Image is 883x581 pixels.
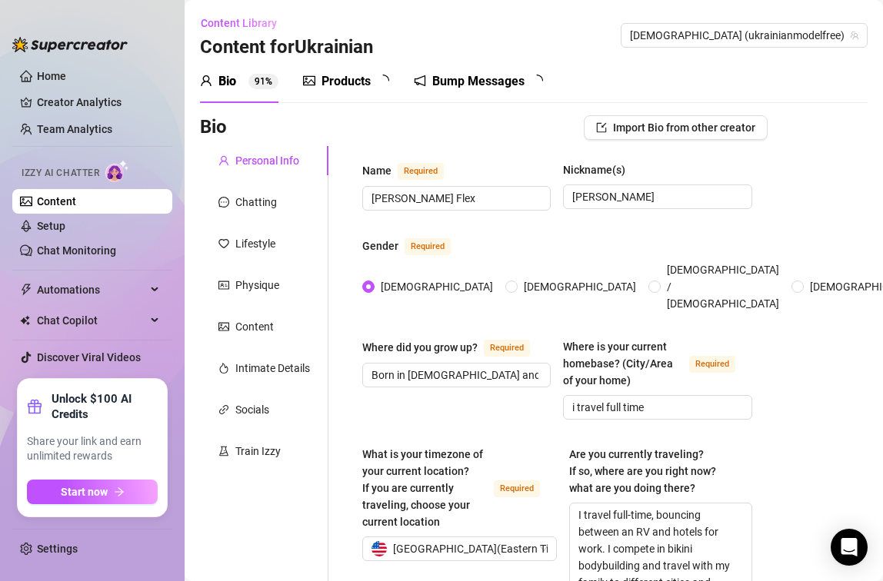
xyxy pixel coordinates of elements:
span: notification [414,75,426,87]
strong: Unlock $100 AI Credits [52,391,158,422]
span: Required [484,340,530,357]
span: fire [218,363,229,373]
a: Chat Monitoring [37,244,116,257]
span: gift [27,399,42,414]
img: Chat Copilot [20,315,30,326]
img: AI Chatter [105,160,129,182]
div: Socials [235,401,269,418]
div: Intimate Details [235,360,310,377]
sup: 91% [248,74,278,89]
h3: Bio [200,115,227,140]
div: Where is your current homebase? (City/Area of your home) [563,338,682,389]
span: [DEMOGRAPHIC_DATA] / [DEMOGRAPHIC_DATA] [661,261,785,312]
span: Required [494,480,540,497]
span: Import Bio from other creator [613,121,755,134]
label: Nickname(s) [563,161,636,178]
a: Content [37,195,76,207]
span: message [218,197,229,207]
a: Home [37,70,66,82]
div: Physique [235,277,279,294]
label: Where is your current homebase? (City/Area of your home) [563,338,751,389]
span: thunderbolt [20,284,32,296]
span: team [850,31,859,40]
span: Automations [37,277,146,302]
a: Setup [37,220,65,232]
span: experiment [218,446,229,456]
span: loading [529,73,545,88]
button: Start nowarrow-right [27,480,158,504]
span: picture [218,321,229,332]
div: Train Izzy [235,443,281,460]
input: Where did you grow up? [372,367,538,383]
span: link [218,404,229,415]
span: Share your link and earn unlimited rewards [27,434,158,464]
span: What is your timezone of your current location? If you are currently traveling, choose your curre... [362,448,483,528]
span: idcard [218,280,229,290]
img: logo-BBDzfeDw.svg [12,37,128,52]
div: Bio [218,72,236,91]
a: Creator Analytics [37,90,160,115]
div: Open Intercom Messenger [831,529,868,566]
div: Personal Info [235,152,299,169]
div: Lifestyle [235,235,275,252]
div: Name [362,162,392,179]
span: Required [689,356,735,373]
span: loading [375,73,391,88]
span: Ukrainian (ukrainianmodelfree) [630,24,858,47]
span: arrow-right [114,486,125,497]
div: Chatting [235,194,277,211]
input: Name [372,190,538,207]
h3: Content for Ukrainian [200,35,373,60]
span: Chat Copilot [37,308,146,333]
span: heart [218,238,229,249]
button: Import Bio from other creator [584,115,768,140]
img: us [372,541,387,556]
span: Required [398,163,444,180]
input: Where is your current homebase? (City/Area of your home) [572,399,739,416]
div: Gender [362,237,398,254]
span: [GEOGRAPHIC_DATA] ( Eastern Time ) [393,537,567,560]
span: user [200,75,212,87]
label: Where did you grow up? [362,338,547,357]
span: [DEMOGRAPHIC_DATA] [375,278,499,295]
input: Nickname(s) [572,188,739,205]
a: Settings [37,543,78,555]
span: Izzy AI Chatter [22,166,99,181]
a: Team Analytics [37,123,112,135]
span: picture [303,75,315,87]
label: Name [362,161,461,180]
div: Where did you grow up? [362,339,478,356]
span: Required [405,238,451,255]
a: Discover Viral Videos [37,351,141,364]
div: Content [235,318,274,335]
div: Bump Messages [432,72,525,91]
button: Content Library [200,11,289,35]
span: Content Library [201,17,277,29]
span: [DEMOGRAPHIC_DATA] [518,278,642,295]
div: Nickname(s) [563,161,625,178]
label: Gender [362,237,468,255]
span: user [218,155,229,166]
span: Are you currently traveling? If so, where are you right now? what are you doing there? [569,448,716,494]
span: Start now [61,486,108,498]
span: import [596,122,607,133]
div: Products [322,72,371,91]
